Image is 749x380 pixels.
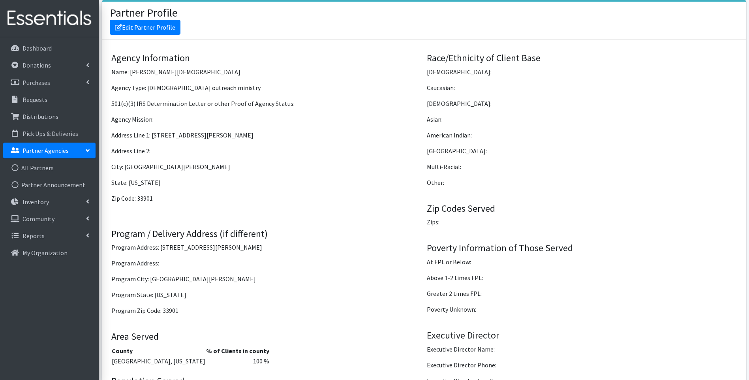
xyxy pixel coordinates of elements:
p: Caucasian: [427,83,736,92]
td: 100 % [206,356,270,366]
p: Zips: [427,217,736,227]
a: Pick Ups & Deliveries [3,126,96,141]
p: Pick Ups & Deliveries [23,130,78,137]
h2: Partner Profile [110,6,178,20]
p: Greater 2 times FPL: [427,289,736,298]
h4: Zip Codes Served [427,203,736,214]
p: [GEOGRAPHIC_DATA]: [427,146,736,156]
p: Distributions [23,113,58,120]
h4: Race/Ethnicity of Client Base [427,53,736,64]
p: Address Line 1: [STREET_ADDRESS][PERSON_NAME] [111,130,421,140]
a: Purchases [3,75,96,90]
p: Donations [23,61,51,69]
p: [DEMOGRAPHIC_DATA]: [427,99,736,108]
p: Program Address: [111,258,421,268]
p: Asian: [427,115,736,124]
h4: Executive Director [427,330,736,341]
p: Dashboard [23,44,52,52]
p: Poverty Unknown: [427,305,736,314]
th: County [111,346,206,356]
p: 501(c)(3) IRS Determination Letter or other Proof of Agency Status: [111,99,421,108]
a: Inventory [3,194,96,210]
p: State: [US_STATE] [111,178,421,187]
p: Above 1-2 times FPL: [427,273,736,282]
p: Multi-Racial: [427,162,736,171]
a: Requests [3,92,96,107]
p: Program City: [GEOGRAPHIC_DATA][PERSON_NAME] [111,274,421,284]
p: Community [23,215,54,223]
h4: Area Served [111,331,421,342]
img: HumanEssentials [3,5,96,32]
p: Program Address: [STREET_ADDRESS][PERSON_NAME] [111,243,421,252]
p: Other: [427,178,736,187]
p: Purchases [23,79,50,87]
a: Partner Agencies [3,143,96,158]
td: [GEOGRAPHIC_DATA], [US_STATE] [111,356,206,366]
p: Executive Director Phone: [427,360,736,370]
a: Community [3,211,96,227]
p: Address Line 2: [111,146,421,156]
a: Partner Announcement [3,177,96,193]
h4: Poverty Information of Those Served [427,243,736,254]
p: At FPL or Below: [427,257,736,267]
p: [DEMOGRAPHIC_DATA]: [427,67,736,77]
a: Edit Partner Profile [110,20,180,35]
p: City: [GEOGRAPHIC_DATA][PERSON_NAME] [111,162,421,171]
p: Name: [PERSON_NAME][DEMOGRAPHIC_DATA] [111,67,421,77]
p: Reports [23,232,45,240]
a: Donations [3,57,96,73]
p: My Organization [23,249,68,257]
p: Agency Type: [DEMOGRAPHIC_DATA] outreach ministry [111,83,421,92]
p: Inventory [23,198,49,206]
p: Requests [23,96,47,103]
h4: Agency Information [111,53,421,64]
p: Agency Mission: [111,115,421,124]
p: Program State: [US_STATE] [111,290,421,299]
p: Partner Agencies [23,147,69,154]
p: Program Zip Code: 33901 [111,306,421,315]
a: Distributions [3,109,96,124]
a: Reports [3,228,96,244]
th: % of Clients in county [206,346,270,356]
a: Dashboard [3,40,96,56]
p: American Indian: [427,130,736,140]
a: All Partners [3,160,96,176]
p: Executive Director Name: [427,344,736,354]
p: Zip Code: 33901 [111,194,421,203]
h4: Program / Delivery Address (if different) [111,228,421,240]
a: My Organization [3,245,96,261]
